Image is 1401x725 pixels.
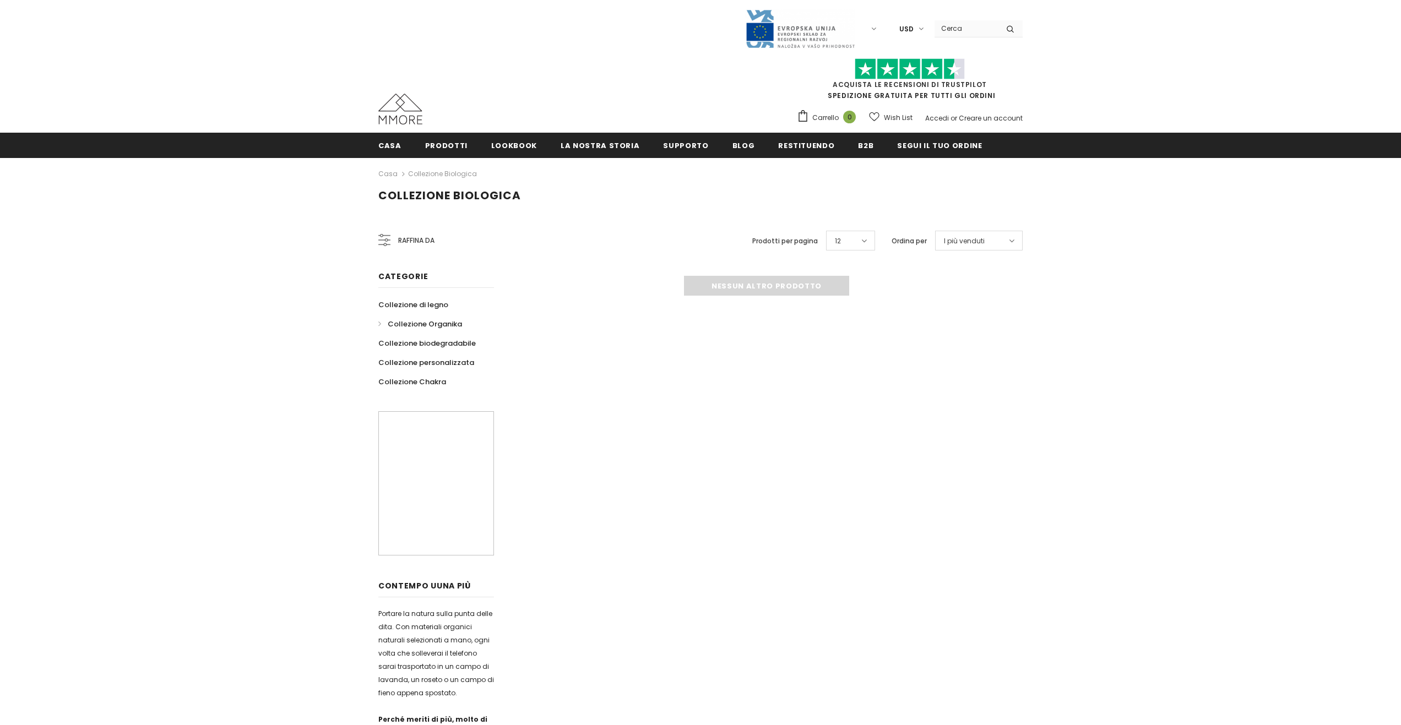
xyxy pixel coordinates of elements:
[378,372,446,391] a: Collezione Chakra
[835,236,841,247] span: 12
[935,20,998,36] input: Search Site
[378,167,398,181] a: Casa
[892,236,927,247] label: Ordina per
[778,140,834,151] span: Restituendo
[425,140,468,151] span: Prodotti
[812,112,839,123] span: Carrello
[869,108,913,127] a: Wish List
[378,334,476,353] a: Collezione biodegradabile
[925,113,949,123] a: Accedi
[378,357,474,368] span: Collezione personalizzata
[378,188,521,203] span: Collezione biologica
[378,314,462,334] a: Collezione Organika
[663,140,708,151] span: supporto
[378,353,474,372] a: Collezione personalizzata
[833,80,987,89] a: Acquista le recensioni di TrustPilot
[944,236,985,247] span: I più venduti
[884,112,913,123] span: Wish List
[561,140,639,151] span: La nostra storia
[899,24,914,35] span: USD
[858,133,873,157] a: B2B
[959,113,1023,123] a: Creare un account
[732,133,755,157] a: Blog
[398,235,435,247] span: Raffina da
[663,133,708,157] a: supporto
[408,169,477,178] a: Collezione biologica
[855,58,965,80] img: Fidati di Pilot Stars
[491,133,537,157] a: Lookbook
[843,111,856,123] span: 0
[425,133,468,157] a: Prodotti
[378,607,494,700] p: Portare la natura sulla punta delle dita. Con materiali organici naturali selezionati a mano, ogn...
[897,133,982,157] a: Segui il tuo ordine
[378,133,401,157] a: Casa
[378,295,448,314] a: Collezione di legno
[561,133,639,157] a: La nostra storia
[378,140,401,151] span: Casa
[378,377,446,387] span: Collezione Chakra
[778,133,834,157] a: Restituendo
[745,24,855,33] a: Javni Razpis
[388,319,462,329] span: Collezione Organika
[378,299,448,310] span: Collezione di legno
[745,9,855,49] img: Javni Razpis
[797,63,1023,100] span: SPEDIZIONE GRATUITA PER TUTTI GLI ORDINI
[752,236,818,247] label: Prodotti per pagina
[491,140,537,151] span: Lookbook
[378,338,476,348] span: Collezione biodegradabile
[797,110,861,126] a: Carrello 0
[732,140,755,151] span: Blog
[378,580,471,591] span: contempo uUna più
[897,140,982,151] span: Segui il tuo ordine
[951,113,957,123] span: or
[378,271,428,282] span: Categorie
[378,94,422,124] img: Casi MMORE
[858,140,873,151] span: B2B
